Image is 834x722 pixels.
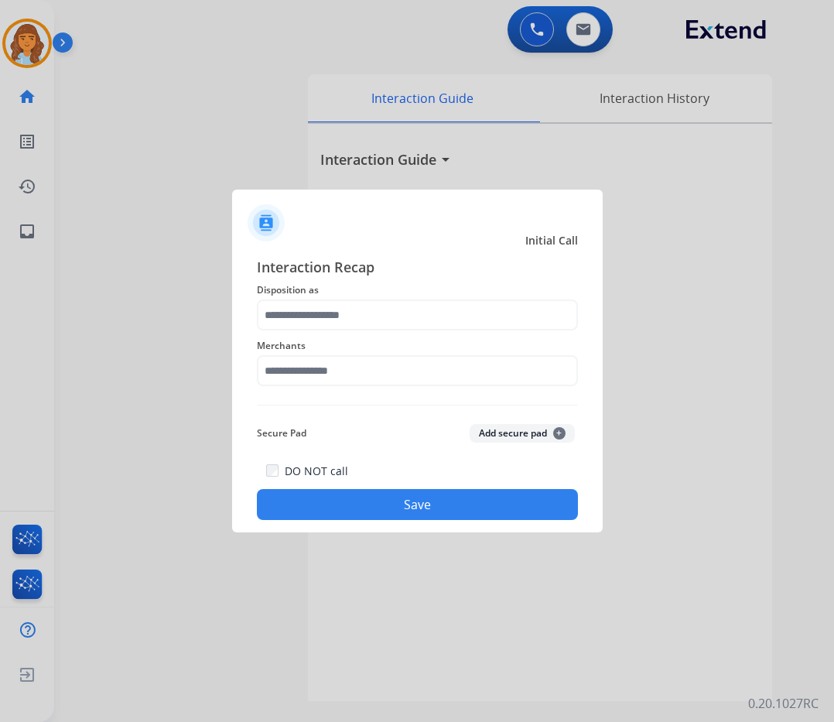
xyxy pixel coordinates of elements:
label: DO NOT call [285,464,348,479]
img: contactIcon [248,204,285,241]
span: Secure Pad [257,424,306,443]
span: Interaction Recap [257,256,578,281]
span: Merchants [257,337,578,355]
span: Initial Call [525,233,578,248]
button: Save [257,489,578,520]
button: Add secure pad+ [470,424,575,443]
span: Disposition as [257,281,578,299]
span: + [553,427,566,440]
p: 0.20.1027RC [748,694,819,713]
